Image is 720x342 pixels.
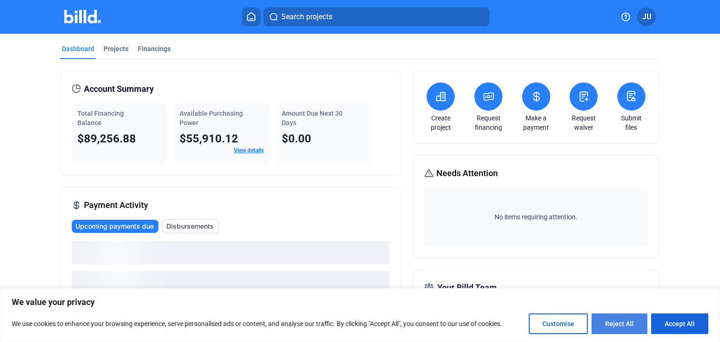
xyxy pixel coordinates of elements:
[436,167,498,180] span: Needs Attention
[472,113,505,132] a: Request financing
[75,222,154,231] span: Upcoming payments due
[282,132,311,145] span: $0.00
[529,313,588,334] button: Customise
[104,44,128,53] div: Projects
[615,113,648,132] a: Submit files
[84,82,154,96] span: Account Summary
[520,113,553,132] a: Make a payment
[592,313,647,334] button: Reject All
[282,110,343,126] span: Amount Due Next 30 Days
[12,297,708,308] p: We value your privacy
[180,110,243,126] span: Available Purchasing Power
[166,222,214,231] span: Disbursements
[64,10,101,23] img: Billd Company Logo
[138,44,171,53] div: Financings
[281,11,332,22] span: Search projects
[637,7,656,26] button: JU
[72,220,158,233] button: Upcoming payments due
[72,241,390,264] div: loading
[84,199,148,212] span: Payment Activity
[567,113,600,132] a: Request waiver
[263,7,489,26] button: Search projects
[162,219,219,233] button: Disbursements
[62,44,94,53] div: Dashboard
[77,132,136,145] span: $89,256.88
[180,132,238,145] span: $55,910.12
[428,212,644,222] span: No items requiring attention.
[77,110,124,126] span: Total Financing Balance
[651,313,708,334] button: Accept All
[642,11,651,22] span: JU
[234,147,264,154] a: View details
[12,318,502,329] p: We use cookies to enhance your browsing experience, serve personalised ads or content, and analys...
[72,271,390,295] div: loading
[424,113,457,132] a: Create project
[437,281,497,294] span: Your Billd Team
